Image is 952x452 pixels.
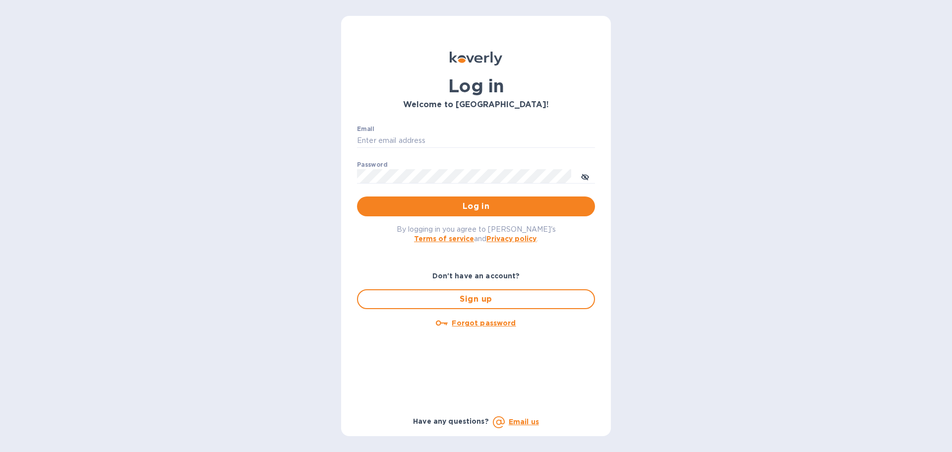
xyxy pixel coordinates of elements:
[357,126,374,132] label: Email
[357,133,595,148] input: Enter email address
[357,75,595,96] h1: Log in
[509,418,539,426] a: Email us
[450,52,502,65] img: Koverly
[357,289,595,309] button: Sign up
[486,235,536,243] a: Privacy policy
[357,100,595,110] h3: Welcome to [GEOGRAPHIC_DATA]!
[357,196,595,216] button: Log in
[365,200,587,212] span: Log in
[357,162,387,168] label: Password
[432,272,520,280] b: Don't have an account?
[575,166,595,186] button: toggle password visibility
[414,235,474,243] a: Terms of service
[452,319,516,327] u: Forgot password
[397,225,556,243] span: By logging in you agree to [PERSON_NAME]'s and .
[413,417,489,425] b: Have any questions?
[366,293,586,305] span: Sign up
